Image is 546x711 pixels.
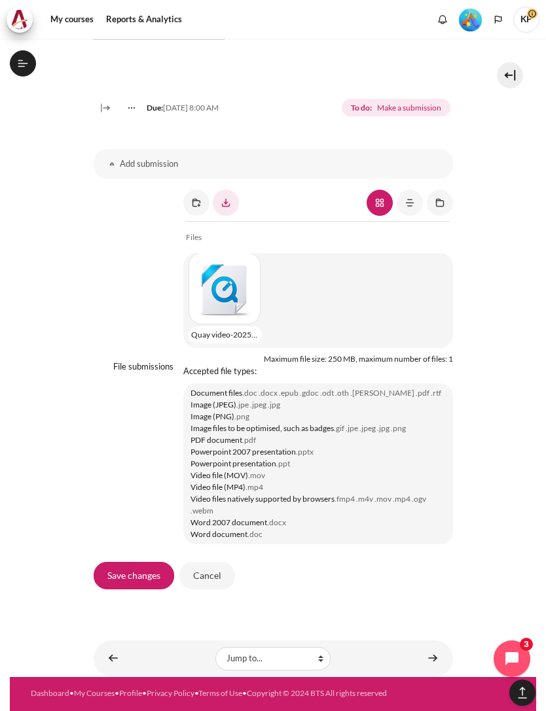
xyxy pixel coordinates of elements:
[191,470,446,481] li: Video file (MOV)
[267,517,286,527] small: .docx
[248,470,265,480] small: .mov
[191,481,446,493] li: Video file (MP4)
[7,7,39,33] a: Architeck Architeck
[189,326,262,343] div: Quay video-20250912_224546-Meeting Recording.mov
[191,446,446,458] li: Powerpoint 2007 presentation
[191,529,446,540] li: Word document
[247,688,387,698] a: Copyright © 2024 BTS All rights reserved
[342,96,452,120] div: Completion requirements for STAR Impact Story Video Submission
[198,688,242,698] a: Terms of Use
[191,423,446,434] li: Image files to be optimised, such as badges
[147,103,163,113] strong: Due:
[191,458,446,470] li: Powerpoint presentation
[113,361,173,372] p: File submissions
[191,411,446,423] li: Image (PNG)
[74,688,115,698] a: My Courses
[100,646,126,671] a: ◀︎ Level 1 Certificate
[377,102,441,114] span: Make a submission
[509,680,536,706] button: [[backtotopbutton]]
[420,646,446,671] a: Join the Impact Presentation Lab ▶︎
[454,7,487,31] a: Level #5
[31,688,69,698] a: Dashboard
[351,102,372,114] strong: To do:
[101,7,187,33] a: Reports & Analytics
[31,687,515,699] div: • • • • •
[46,7,98,33] a: My courses
[236,400,280,409] small: .jpe .jpeg .jpg
[459,7,482,31] div: Level #5
[242,388,441,398] small: .doc .docx .epub .gdoc .odt .oth .[PERSON_NAME] .pdf .rtf
[513,7,539,33] span: KP
[94,562,174,589] input: Save changes
[191,399,446,411] li: Image (JPEG)
[186,230,202,245] a: Files
[488,10,508,29] button: Languages
[191,493,446,517] li: Video files natively supported by browsers
[513,7,539,33] a: User menu
[189,252,264,324] a: Quay video-20250912_224546-Meeting Recording.mov Quay video-20250912_224546-Meeting Recording.mov
[459,9,482,31] img: Level #5
[147,688,194,698] a: Privacy Policy
[264,354,453,364] span: Maximum file size: 250 MB, maximum number of files: 1
[191,494,426,515] small: .fmp4 .m4v .mov .mp4 .ogv .webm
[191,387,446,399] li: Document files
[117,102,219,114] div: [DATE] 8:00 AM
[10,10,29,29] img: Architeck
[119,688,142,698] a: Profile
[242,435,256,445] small: .pdf
[334,423,406,433] small: .gif .jpe .jpeg .jpg .png
[296,447,314,457] small: .pptx
[179,562,235,589] input: Cancel
[247,529,263,539] small: .doc
[433,10,452,29] div: Show notification window with no new notifications
[246,482,263,492] small: .mp4
[191,434,446,446] li: PDF document
[120,158,427,169] h3: Add submission
[191,517,446,529] li: Word 2007 document
[234,411,249,421] small: .png
[183,365,453,378] p: Accepted file types:
[276,459,290,468] small: .ppt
